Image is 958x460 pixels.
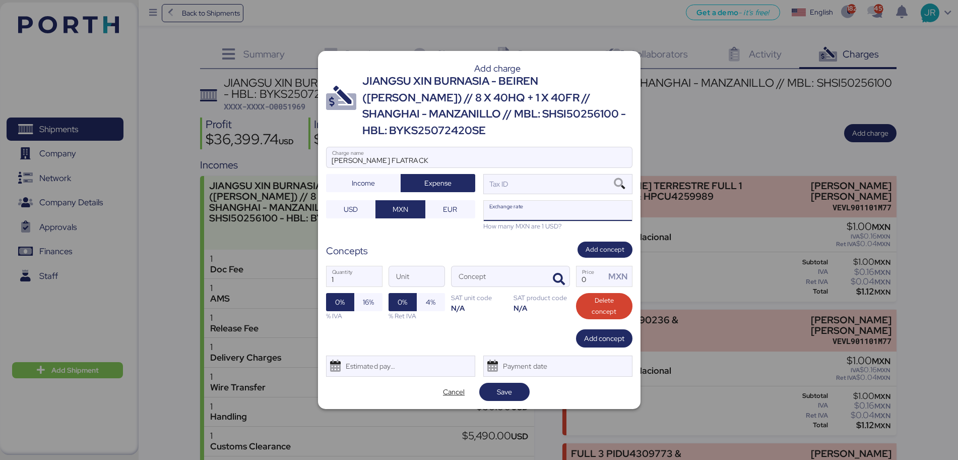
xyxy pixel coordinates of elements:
[401,174,475,192] button: Expense
[578,242,632,258] button: Add concept
[443,203,457,215] span: EUR
[584,295,624,317] span: Delete concept
[362,64,632,73] div: Add charge
[398,296,407,308] span: 0%
[335,296,345,308] span: 0%
[548,269,569,290] button: ConceptConcept
[451,303,507,313] div: N/A
[576,293,632,319] button: Delete concept
[389,293,417,311] button: 0%
[488,179,508,190] div: Tax ID
[514,293,570,303] div: SAT product code
[362,73,632,139] div: JIANGSU XIN BURNASIA - BEIREN ([PERSON_NAME]) // 8 X 40HQ + 1 X 40FR // SHANGHAI - MANZANILLO // ...
[326,311,382,321] div: % IVA
[327,266,382,286] input: Quantity
[354,293,382,311] button: 16%
[586,244,624,255] span: Add concept
[326,244,368,258] div: Concepts
[417,293,445,311] button: 4%
[326,293,354,311] button: 0%
[326,200,376,218] button: USD
[389,266,444,286] input: Unit
[327,147,632,167] input: Charge name
[483,221,632,231] div: How many MXN are 1 USD?
[451,293,507,303] div: SAT unit code
[429,383,479,401] button: Cancel
[479,383,530,401] button: Save
[326,174,401,192] button: Income
[424,177,452,189] span: Expense
[344,203,358,215] span: USD
[443,386,465,398] span: Cancel
[484,201,632,221] input: Exchange rate
[608,270,631,283] div: MXN
[393,203,408,215] span: MXN
[389,311,445,321] div: % Ret IVA
[375,200,425,218] button: MXN
[584,332,624,344] span: Add concept
[425,200,475,218] button: EUR
[577,266,606,286] input: Price
[497,386,512,398] span: Save
[576,329,632,348] button: Add concept
[352,177,375,189] span: Income
[452,266,545,286] input: Concept
[514,303,570,313] div: N/A
[363,296,374,308] span: 16%
[426,296,435,308] span: 4%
